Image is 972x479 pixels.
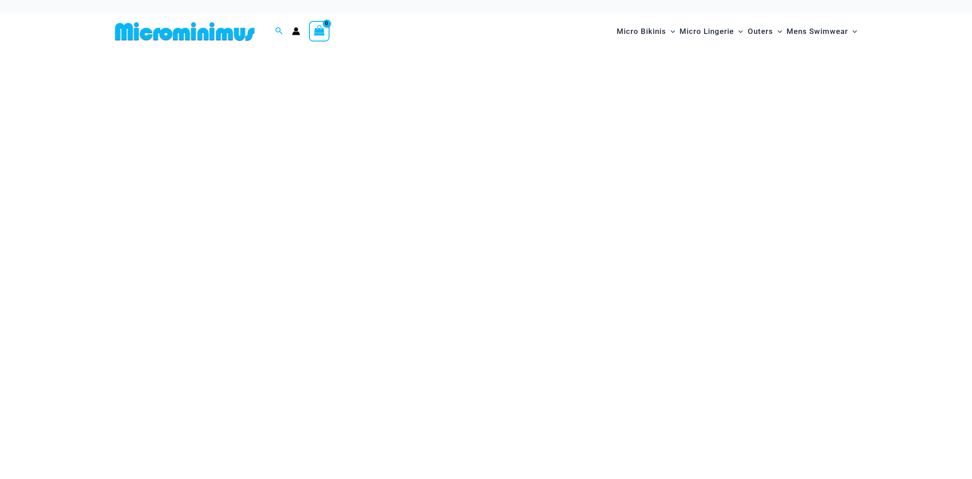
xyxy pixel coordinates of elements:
[748,20,773,43] span: Outers
[745,18,784,45] a: OutersMenu ToggleMenu Toggle
[666,20,675,43] span: Menu Toggle
[734,20,743,43] span: Menu Toggle
[617,20,666,43] span: Micro Bikinis
[677,18,745,45] a: Micro LingerieMenu ToggleMenu Toggle
[680,20,734,43] span: Micro Lingerie
[773,20,782,43] span: Menu Toggle
[292,27,300,35] a: Account icon link
[613,17,861,46] nav: Site Navigation
[848,20,857,43] span: Menu Toggle
[111,21,258,41] img: MM SHOP LOGO FLAT
[309,21,329,41] a: View Shopping Cart, empty
[275,26,283,37] a: Search icon link
[784,18,859,45] a: Mens SwimwearMenu ToggleMenu Toggle
[787,20,848,43] span: Mens Swimwear
[614,18,677,45] a: Micro BikinisMenu ToggleMenu Toggle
